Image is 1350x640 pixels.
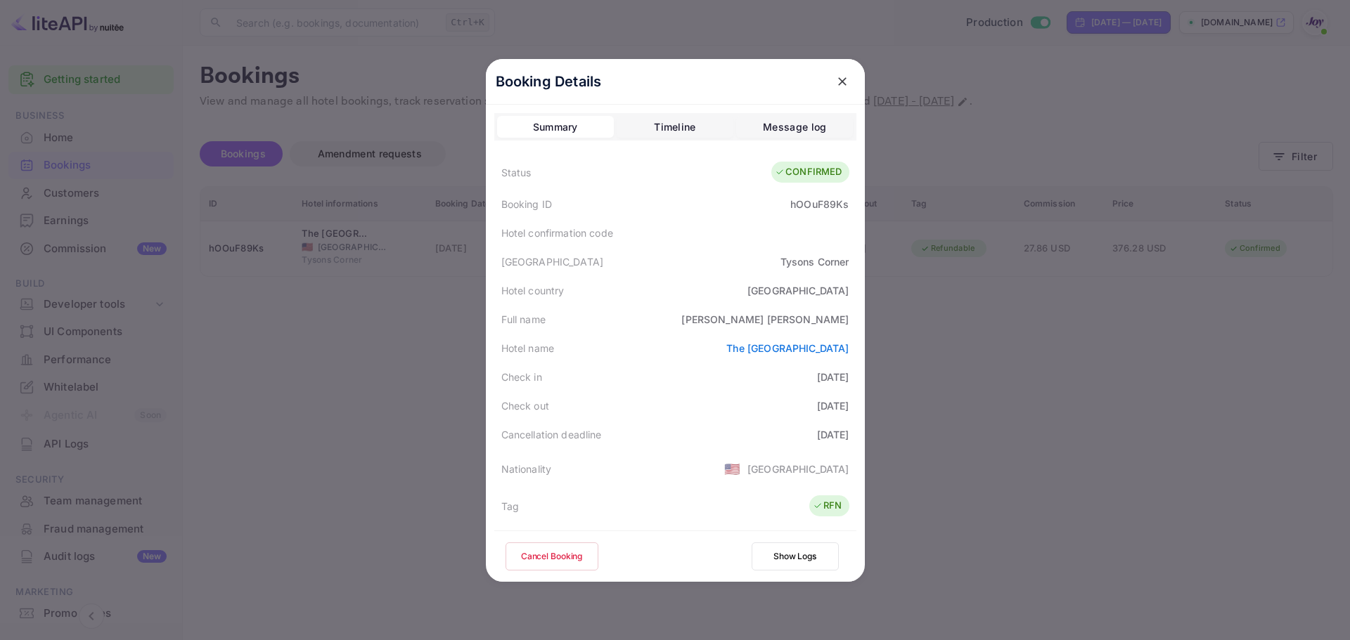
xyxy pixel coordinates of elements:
div: Status [501,165,532,180]
div: Tysons Corner [780,254,849,269]
div: Cancellation deadline [501,427,602,442]
a: The [GEOGRAPHIC_DATA] [726,342,849,354]
div: [GEOGRAPHIC_DATA] [501,254,604,269]
div: Hotel confirmation code [501,226,613,240]
button: close [830,69,855,94]
div: Summary [533,119,578,136]
div: [DATE] [817,370,849,384]
button: Timeline [617,116,733,138]
button: Show Logs [752,542,839,570]
div: Timeline [654,119,695,136]
button: Summary [497,116,614,138]
div: [GEOGRAPHIC_DATA] [747,462,849,476]
p: Booking Details [496,71,602,92]
div: Full name [501,312,546,327]
div: Booking ID [501,197,553,211]
div: [GEOGRAPHIC_DATA] [747,283,849,298]
div: Hotel country [501,283,565,298]
div: CONFIRMED [775,165,842,179]
div: [DATE] [817,398,849,413]
div: [DATE] [817,427,849,442]
div: RFN [813,499,842,513]
button: Cancel Booking [506,542,598,570]
div: Message log [763,119,826,136]
div: Check in [501,370,542,384]
div: Nationality [501,462,552,476]
div: hOOuF89Ks [790,197,849,211]
div: Tag [501,499,519,514]
div: Hotel name [501,341,555,355]
div: [PERSON_NAME] [PERSON_NAME] [681,312,849,327]
button: Message log [736,116,853,138]
div: Check out [501,398,549,413]
span: United States [724,456,740,481]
